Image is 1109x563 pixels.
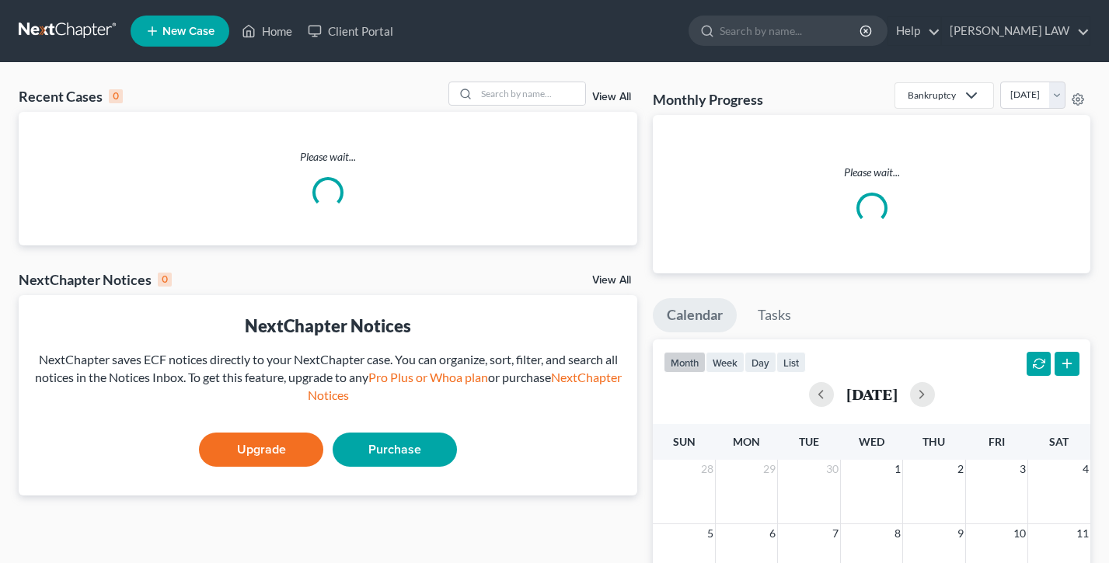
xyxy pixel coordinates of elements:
[300,17,401,45] a: Client Portal
[1049,435,1069,448] span: Sat
[333,433,457,467] a: Purchase
[706,352,745,373] button: week
[308,370,622,402] a: NextChapter Notices
[665,165,1078,180] p: Please wait...
[893,460,902,478] span: 1
[908,89,956,102] div: Bankruptcy
[825,460,840,478] span: 30
[888,17,940,45] a: Help
[31,351,625,405] div: NextChapter saves ECF notices directly to your NextChapter case. You can organize, sort, filter, ...
[19,87,123,106] div: Recent Cases
[720,16,862,45] input: Search by name...
[922,435,945,448] span: Thu
[989,435,1005,448] span: Fri
[768,524,777,543] span: 6
[859,435,884,448] span: Wed
[31,314,625,338] div: NextChapter Notices
[744,298,805,332] a: Tasks
[942,17,1090,45] a: [PERSON_NAME] LAW
[1012,524,1027,543] span: 10
[162,26,214,37] span: New Case
[745,352,776,373] button: day
[673,435,696,448] span: Sun
[699,460,715,478] span: 28
[846,386,898,402] h2: [DATE]
[799,435,819,448] span: Tue
[653,90,763,109] h3: Monthly Progress
[956,460,965,478] span: 2
[109,89,123,103] div: 0
[476,82,585,105] input: Search by name...
[653,298,737,332] a: Calendar
[664,352,706,373] button: month
[762,460,777,478] span: 29
[956,524,965,543] span: 9
[831,524,840,543] span: 7
[1075,524,1090,543] span: 11
[19,149,637,165] p: Please wait...
[592,92,631,103] a: View All
[19,270,172,289] div: NextChapter Notices
[893,524,902,543] span: 8
[1081,460,1090,478] span: 4
[234,17,300,45] a: Home
[1018,460,1027,478] span: 3
[158,273,172,287] div: 0
[199,433,323,467] a: Upgrade
[368,370,488,384] a: Pro Plus or Whoa plan
[733,435,760,448] span: Mon
[776,352,806,373] button: list
[592,275,631,286] a: View All
[706,524,715,543] span: 5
